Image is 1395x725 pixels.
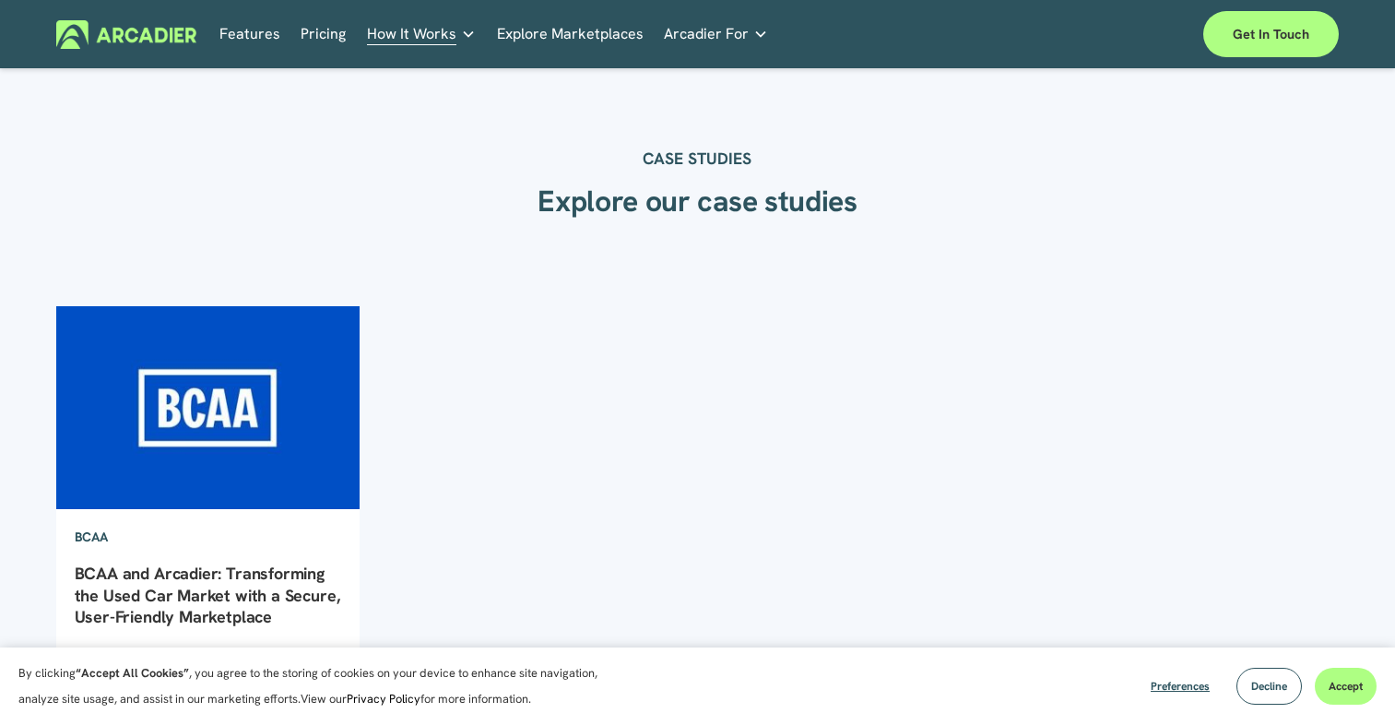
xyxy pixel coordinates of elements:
[1151,679,1210,694] span: Preferences
[1251,679,1287,694] span: Decline
[1137,668,1224,705] button: Preferences
[76,665,189,681] strong: “Accept All Cookies”
[367,20,476,49] a: folder dropdown
[643,148,751,169] strong: CASE STUDIES
[56,20,197,49] img: Arcadier
[1203,11,1339,57] a: Get in touch
[1236,668,1302,705] button: Decline
[75,563,340,627] a: BCAA and Arcadier: Transforming the Used Car Market with a Secure, User-Friendly Marketplace
[56,510,126,564] a: BCAA
[18,660,618,712] p: By clicking , you agree to the storing of cookies on your device to enhance site navigation, anal...
[1329,679,1363,694] span: Accept
[347,691,420,707] a: Privacy Policy
[219,20,280,49] a: Features
[664,21,749,47] span: Arcadier For
[538,182,857,220] strong: Explore our case studies
[664,20,768,49] a: folder dropdown
[54,305,361,511] img: BCAA and Arcadier: Transforming the Used Car Market with a Secure, User-Friendly Marketplace
[1315,668,1377,705] button: Accept
[301,20,346,49] a: Pricing
[497,20,644,49] a: Explore Marketplaces
[367,21,456,47] span: How It Works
